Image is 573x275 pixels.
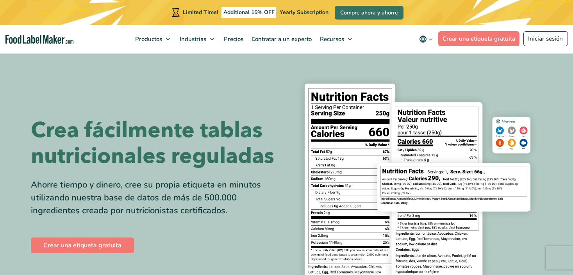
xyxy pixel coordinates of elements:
a: Productos [131,25,174,53]
span: Precios [221,35,244,43]
a: Iniciar sesión [523,31,568,46]
span: Limited Time! [183,9,218,16]
a: Crear una etiqueta gratuita [31,237,134,253]
a: Industrias [176,25,218,53]
span: Productos [133,35,163,43]
span: Yearly Subscription [280,9,328,16]
a: Recursos [316,25,356,53]
span: Recursos [318,35,345,43]
a: Precios [220,25,246,53]
a: Contratar a un experto [248,25,314,53]
span: Additional 15% OFF [221,7,277,18]
a: Crear una etiqueta gratuita [438,31,520,46]
span: Contratar a un experto [249,35,312,43]
a: Compre ahora y ahorre [335,6,403,20]
h1: Crea fácilmente tablas nutricionales reguladas [31,118,281,169]
div: Ahorre tiempo y dinero, cree su propia etiqueta en minutos utilizando nuestra base de datos de má... [31,179,281,217]
span: Industrias [177,35,207,43]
